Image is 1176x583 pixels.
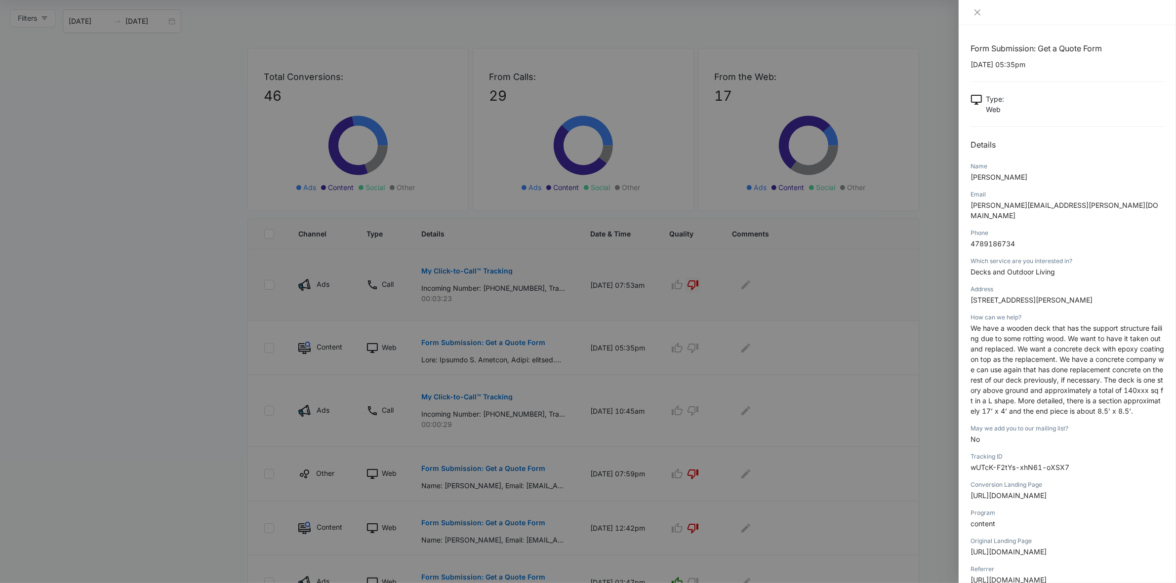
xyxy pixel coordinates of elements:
[986,104,1004,115] p: Web
[971,480,1164,489] div: Conversion Landing Page
[971,508,1164,517] div: Program
[971,491,1047,500] span: [URL][DOMAIN_NAME]
[986,94,1004,104] p: Type :
[971,435,980,443] span: No
[971,424,1164,433] div: May we add you to our mailing list?
[971,285,1164,294] div: Address
[971,463,1069,471] span: wUTcK-F2tYs-xhN61-oXSX7
[971,257,1164,266] div: Which service are you interested in?
[971,42,1164,54] h1: Form Submission: Get a Quote Form
[971,59,1164,70] p: [DATE] 05:35pm
[971,229,1164,237] div: Phone
[971,8,984,17] button: Close
[971,139,1164,151] h2: Details
[971,537,1164,545] div: Original Landing Page
[971,190,1164,199] div: Email
[971,313,1164,322] div: How can we help?
[971,324,1164,415] span: We have a wooden deck that has the support structure failing due to some rotting wood. We want to...
[971,162,1164,171] div: Name
[971,173,1027,181] span: [PERSON_NAME]
[971,565,1164,574] div: Referrer
[971,239,1015,248] span: 4789186734
[971,452,1164,461] div: Tracking ID
[971,268,1055,276] span: Decks and Outdoor Living
[971,296,1093,304] span: [STREET_ADDRESS][PERSON_NAME]
[973,8,981,16] span: close
[971,519,995,528] span: content
[971,201,1158,220] span: [PERSON_NAME][EMAIL_ADDRESS][PERSON_NAME][DOMAIN_NAME]
[971,547,1047,556] span: [URL][DOMAIN_NAME]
